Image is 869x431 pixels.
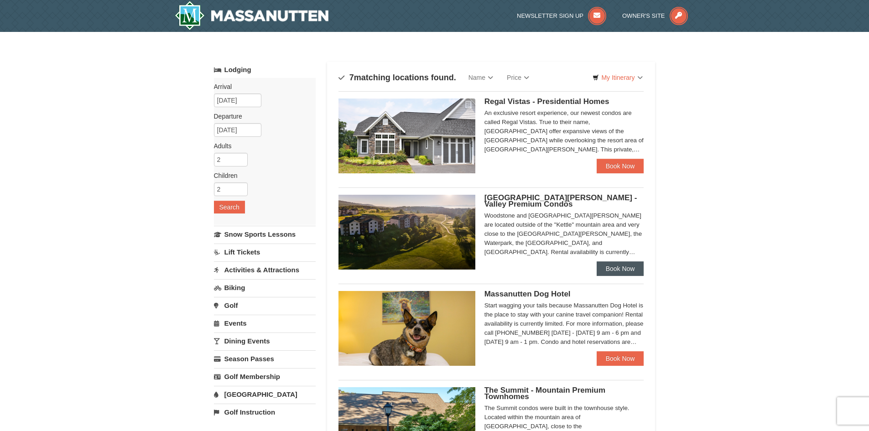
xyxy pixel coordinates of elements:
a: Price [500,68,536,87]
h4: matching locations found. [338,73,456,82]
img: 19219041-4-ec11c166.jpg [338,195,475,270]
a: My Itinerary [587,71,648,84]
div: Woodstone and [GEOGRAPHIC_DATA][PERSON_NAME] are located outside of the "Kettle" mountain area an... [484,211,644,257]
a: Massanutten Resort [175,1,329,30]
a: Golf [214,297,316,314]
span: [GEOGRAPHIC_DATA][PERSON_NAME] - Valley Premium Condos [484,193,637,208]
a: Snow Sports Lessons [214,226,316,243]
a: Newsletter Sign Up [517,12,606,19]
a: Biking [214,279,316,296]
span: Owner's Site [622,12,665,19]
a: Golf Instruction [214,404,316,421]
a: Dining Events [214,332,316,349]
a: Season Passes [214,350,316,367]
label: Adults [214,141,309,151]
a: [GEOGRAPHIC_DATA] [214,386,316,403]
img: 27428181-5-81c892a3.jpg [338,291,475,366]
span: Regal Vistas - Presidential Homes [484,97,609,106]
button: Search [214,201,245,213]
a: Golf Membership [214,368,316,385]
label: Arrival [214,82,309,91]
a: Activities & Attractions [214,261,316,278]
a: Lodging [214,62,316,78]
a: Name [462,68,500,87]
div: Start wagging your tails because Massanutten Dog Hotel is the place to stay with your canine trav... [484,301,644,347]
div: An exclusive resort experience, our newest condos are called Regal Vistas. True to their name, [G... [484,109,644,154]
span: 7 [349,73,354,82]
span: Massanutten Dog Hotel [484,290,571,298]
label: Children [214,171,309,180]
a: Lift Tickets [214,244,316,260]
img: 19218991-1-902409a9.jpg [338,99,475,173]
span: The Summit - Mountain Premium Townhomes [484,386,605,401]
span: Newsletter Sign Up [517,12,583,19]
a: Book Now [597,351,644,366]
a: Events [214,315,316,332]
img: Massanutten Resort Logo [175,1,329,30]
label: Departure [214,112,309,121]
a: Owner's Site [622,12,688,19]
a: Book Now [597,159,644,173]
a: Book Now [597,261,644,276]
